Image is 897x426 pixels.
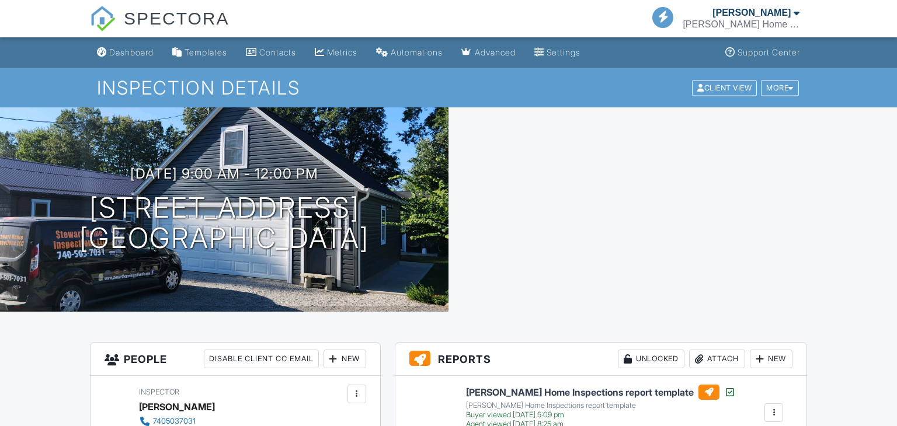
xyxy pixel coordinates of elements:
[691,83,760,92] a: Client View
[457,42,520,64] a: Advanced
[241,42,301,64] a: Contacts
[395,343,807,376] h3: Reports
[124,6,230,30] span: SPECTORA
[204,350,319,368] div: Disable Client CC Email
[90,18,230,39] a: SPECTORA
[683,19,799,30] div: Stewart Home Inspections LLC
[761,80,799,96] div: More
[324,350,366,368] div: New
[689,350,745,368] div: Attach
[712,7,791,19] div: [PERSON_NAME]
[139,387,179,396] span: Inspector
[738,47,800,57] div: Support Center
[371,42,447,64] a: Automations (Basic)
[90,6,116,32] img: The Best Home Inspection Software - Spectora
[466,385,736,400] h6: [PERSON_NAME] Home Inspections report template
[310,42,362,64] a: Metrics
[721,42,805,64] a: Support Center
[466,401,736,410] div: [PERSON_NAME] Home Inspections report template
[259,47,296,57] div: Contacts
[97,78,799,98] h1: Inspection Details
[530,42,585,64] a: Settings
[109,47,154,57] div: Dashboard
[91,343,380,376] h3: People
[139,398,215,415] div: [PERSON_NAME]
[475,47,516,57] div: Advanced
[547,47,580,57] div: Settings
[79,193,369,254] h1: [STREET_ADDRESS] [GEOGRAPHIC_DATA]
[130,166,318,181] h3: [DATE] 9:00 am - 12:00 pm
[391,47,443,57] div: Automations
[466,410,736,420] div: Buyer viewed [DATE] 5:09 pm
[618,350,684,368] div: Unlocked
[327,47,357,57] div: Metrics
[92,42,158,64] a: Dashboard
[168,42,232,64] a: Templates
[153,417,196,426] div: 7405037031
[185,47,227,57] div: Templates
[750,350,792,368] div: New
[692,80,757,96] div: Client View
